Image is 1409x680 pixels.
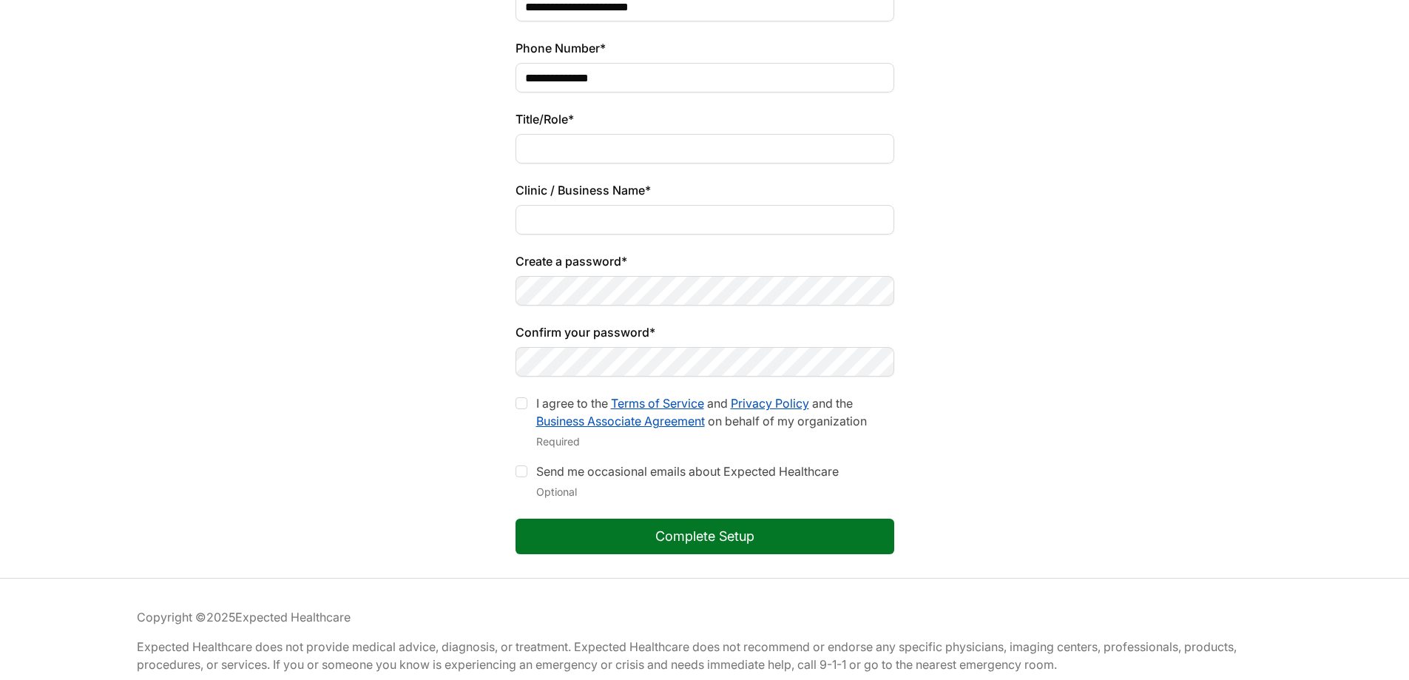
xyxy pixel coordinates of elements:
label: Phone Number* [516,39,894,57]
label: Send me occasional emails about Expected Healthcare [536,464,839,479]
label: Clinic / Business Name* [516,181,894,199]
div: Optional [536,483,839,501]
button: Complete Setup [516,519,894,554]
p: Expected Healthcare does not provide medical advice, diagnosis, or treatment. Expected Healthcare... [137,638,1273,673]
label: Title/Role* [516,110,894,128]
p: Copyright © 2025 Expected Healthcare [137,608,1273,626]
a: Business Associate Agreement [536,414,705,428]
div: Required [536,433,894,451]
label: I agree to the and and the on behalf of my organization [536,396,867,428]
label: Confirm your password* [516,323,894,341]
label: Create a password* [516,252,894,270]
a: Privacy Policy [731,396,809,411]
a: Terms of Service [611,396,704,411]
